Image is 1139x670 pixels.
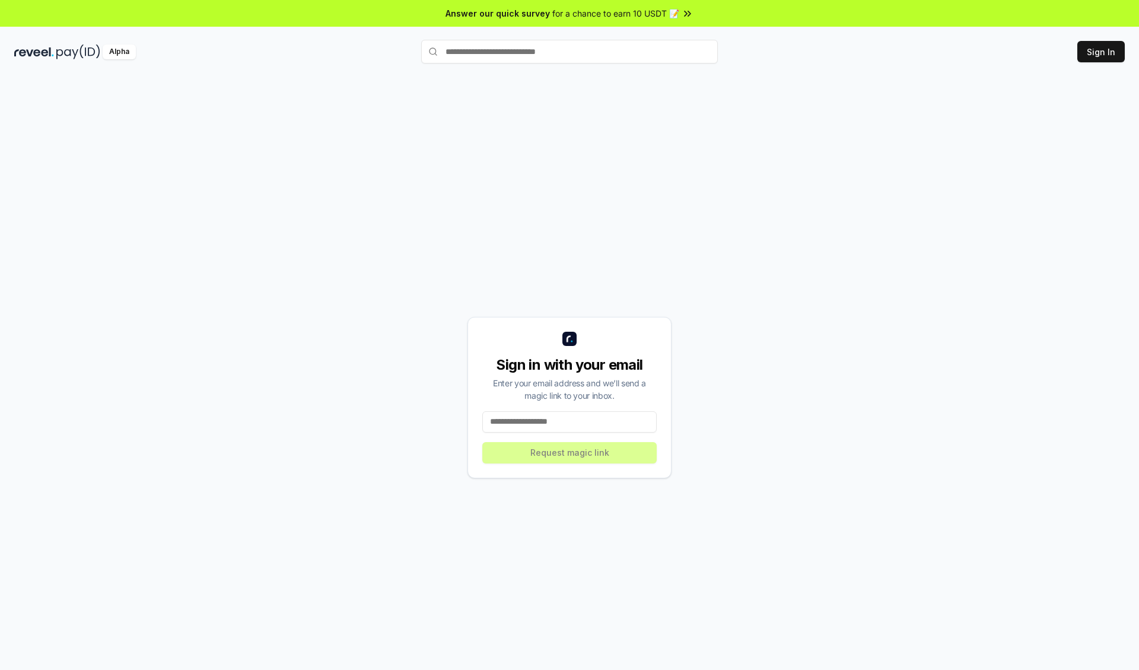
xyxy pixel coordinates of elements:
img: reveel_dark [14,45,54,59]
span: for a chance to earn 10 USDT 📝 [552,7,679,20]
img: logo_small [562,332,577,346]
div: Alpha [103,45,136,59]
div: Sign in with your email [482,355,657,374]
span: Answer our quick survey [446,7,550,20]
img: pay_id [56,45,100,59]
button: Sign In [1077,41,1125,62]
div: Enter your email address and we’ll send a magic link to your inbox. [482,377,657,402]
